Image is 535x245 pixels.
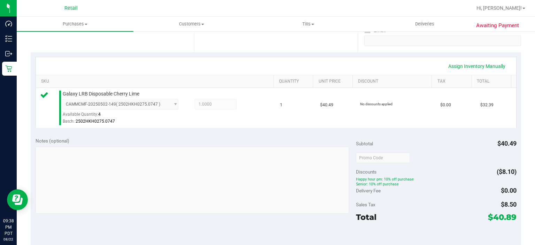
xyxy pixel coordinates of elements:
[356,188,381,193] span: Delivery Fee
[320,102,333,108] span: $40.49
[476,5,522,11] span: Hi, [PERSON_NAME]!
[501,187,517,194] span: $0.00
[133,17,250,31] a: Customers
[356,141,373,146] span: Subtotal
[7,189,28,210] iframe: Resource center
[360,102,393,106] span: No discounts applied
[501,201,517,208] span: $8.50
[480,102,494,108] span: $32.39
[63,109,184,123] div: Available Quantity:
[356,177,516,182] span: Happy hour pm: 10% off purchase
[358,79,429,84] a: Discount
[437,79,469,84] a: Tax
[3,237,14,242] p: 08/22
[440,102,451,108] span: $0.00
[36,138,69,144] span: Notes (optional)
[356,202,375,207] span: Sales Tax
[63,91,139,97] span: Galaxy LRB Disposable Cherry Lime
[477,79,508,84] a: Total
[319,79,350,84] a: Unit Price
[356,153,410,163] input: Promo Code
[76,119,115,124] span: 2502HKH0275.0747
[356,166,377,178] span: Discounts
[406,21,444,27] span: Deliveries
[497,140,517,147] span: $40.49
[280,102,282,108] span: 1
[444,60,510,72] a: Assign Inventory Manually
[356,182,516,187] span: Senior: 10% off purchase
[488,212,517,222] span: $40.89
[3,218,14,237] p: 09:38 PM PDT
[134,21,250,27] span: Customers
[98,112,101,117] span: 4
[497,168,517,175] span: ($8.10)
[5,50,12,57] inline-svg: Outbound
[64,5,78,11] span: Retail
[279,79,310,84] a: Quantity
[63,119,75,124] span: Batch:
[41,79,271,84] a: SKU
[366,17,483,31] a: Deliveries
[5,65,12,72] inline-svg: Retail
[5,20,12,27] inline-svg: Dashboard
[17,17,133,31] a: Purchases
[356,212,377,222] span: Total
[17,21,133,27] span: Purchases
[476,22,519,30] span: Awaiting Payment
[5,35,12,42] inline-svg: Inventory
